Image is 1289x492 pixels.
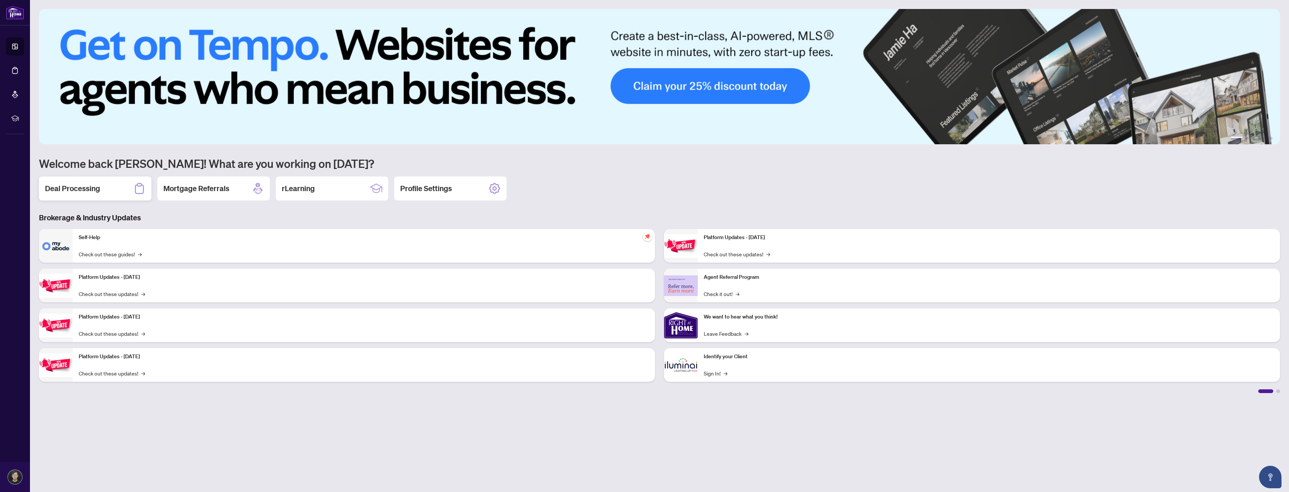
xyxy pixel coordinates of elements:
[79,290,145,298] a: Check out these updates!→
[664,234,698,258] img: Platform Updates - June 23, 2025
[79,369,145,377] a: Check out these updates!→
[39,314,73,337] img: Platform Updates - July 21, 2025
[79,233,649,242] p: Self-Help
[1259,466,1282,488] button: Open asap
[664,275,698,296] img: Agent Referral Program
[6,6,24,19] img: logo
[1270,137,1273,140] button: 6
[1252,137,1255,140] button: 3
[39,9,1280,144] img: Slide 0
[704,250,770,258] a: Check out these updates!→
[704,369,727,377] a: Sign In!→
[138,250,142,258] span: →
[79,353,649,361] p: Platform Updates - [DATE]
[736,290,739,298] span: →
[704,290,739,298] a: Check it out!→
[39,353,73,377] img: Platform Updates - July 8, 2025
[704,329,748,338] a: Leave Feedback→
[79,250,142,258] a: Check out these guides!→
[79,329,145,338] a: Check out these updates!→
[79,273,649,281] p: Platform Updates - [DATE]
[141,290,145,298] span: →
[282,183,315,194] h2: rLearning
[400,183,452,194] h2: Profile Settings
[141,369,145,377] span: →
[1258,137,1261,140] button: 4
[1231,137,1243,140] button: 1
[745,329,748,338] span: →
[664,308,698,342] img: We want to hear what you think!
[79,313,649,321] p: Platform Updates - [DATE]
[704,273,1274,281] p: Agent Referral Program
[724,369,727,377] span: →
[45,183,100,194] h2: Deal Processing
[1246,137,1249,140] button: 2
[39,274,73,298] img: Platform Updates - September 16, 2025
[39,212,1280,223] h3: Brokerage & Industry Updates
[704,233,1274,242] p: Platform Updates - [DATE]
[8,470,22,484] img: Profile Icon
[704,353,1274,361] p: Identify your Client
[643,232,652,241] span: pushpin
[39,229,73,263] img: Self-Help
[664,348,698,382] img: Identify your Client
[704,313,1274,321] p: We want to hear what you think!
[141,329,145,338] span: →
[766,250,770,258] span: →
[1264,137,1267,140] button: 5
[39,156,1280,170] h1: Welcome back [PERSON_NAME]! What are you working on [DATE]?
[163,183,229,194] h2: Mortgage Referrals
